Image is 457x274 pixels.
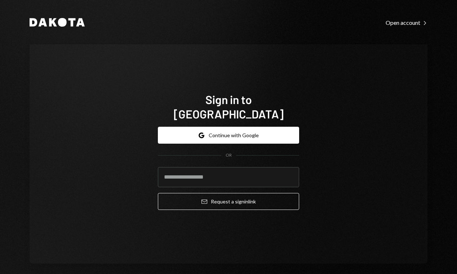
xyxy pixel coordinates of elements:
[386,18,427,26] a: Open account
[158,127,299,144] button: Continue with Google
[226,152,232,158] div: OR
[158,193,299,210] button: Request a signinlink
[386,19,427,26] div: Open account
[158,92,299,121] h1: Sign in to [GEOGRAPHIC_DATA]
